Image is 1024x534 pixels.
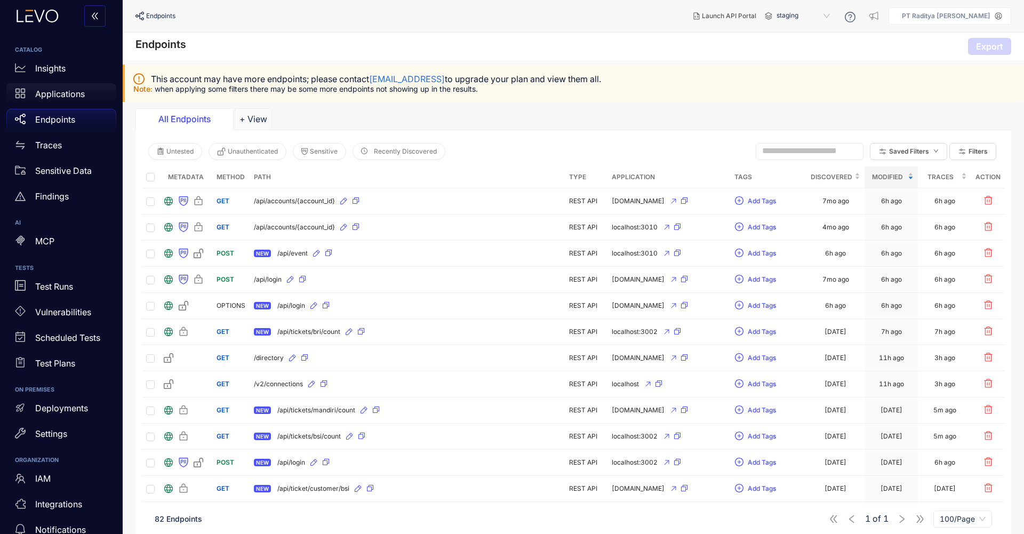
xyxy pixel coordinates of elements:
div: [DATE] [934,485,956,492]
div: REST API [569,328,603,336]
div: [DATE] [881,459,902,466]
div: [DATE] [825,354,846,362]
span: NEW [254,459,271,466]
button: Untested [148,143,202,160]
div: 6h ago [825,250,846,257]
span: localhost:3002 [612,459,658,466]
span: POST [217,275,234,283]
span: double-left [91,12,99,21]
div: 11h ago [879,354,904,362]
div: 3h ago [934,380,955,388]
span: /api/login [277,459,305,466]
span: localhost:3002 [612,328,658,336]
p: IAM [35,474,51,483]
div: REST API [569,276,603,283]
span: GET [217,432,229,440]
div: 6h ago [934,197,955,205]
button: plus-circleAdd Tags [734,323,777,340]
p: Test Runs [35,282,73,291]
button: plus-circleAdd Tags [734,480,777,497]
p: Test Plans [35,358,75,368]
button: plus-circleAdd Tags [734,402,777,419]
a: Insights [6,58,116,83]
div: 5m ago [933,433,956,440]
button: clock-circleRecently Discovered [353,143,445,160]
span: Filters [969,148,988,155]
div: REST API [569,485,603,492]
span: /api/login [254,276,282,283]
span: Add Tags [748,485,776,492]
div: 6h ago [881,224,902,231]
div: [DATE] [825,433,846,440]
span: warning [15,191,26,202]
span: 100/Page [940,511,986,527]
a: Test Plans [6,353,116,378]
span: Add Tags [748,459,776,466]
p: Vulnerabilities [35,307,91,317]
span: Unauthenticated [228,148,278,155]
span: GET [217,223,229,231]
span: Add Tags [748,433,776,440]
div: 3h ago [934,354,955,362]
p: Integrations [35,499,82,509]
span: plus-circle [735,458,743,467]
span: NEW [254,250,271,257]
th: Traces [918,166,971,188]
span: team [15,473,26,484]
div: REST API [569,459,603,466]
div: [DATE] [825,485,846,492]
span: /api/ticket/customer/bsi [277,485,349,492]
span: Add Tags [748,197,776,205]
p: Settings [35,429,67,439]
span: Add Tags [748,380,776,388]
button: Sensitive [293,143,346,160]
p: Applications [35,89,85,99]
span: /api/tickets/bri/count [277,328,340,336]
button: Filters [949,143,996,160]
div: 4mo ago [822,224,849,231]
div: [DATE] [825,328,846,336]
button: plus-circleAdd Tags [734,349,777,366]
button: plus-circleAdd Tags [734,271,777,288]
span: /api/accounts/{account_id} [254,197,335,205]
a: Settings [6,423,116,449]
span: POST [217,458,234,466]
div: REST API [569,354,603,362]
p: PT Raditya [PERSON_NAME] [902,12,990,20]
a: MCP [6,231,116,257]
span: plus-circle [735,353,743,363]
button: Export [968,38,1011,55]
button: plus-circleAdd Tags [734,454,777,471]
th: Type [565,166,607,188]
a: Traces [6,134,116,160]
span: 1 [865,514,870,524]
div: 6h ago [934,302,955,309]
h6: ON PREMISES [15,387,108,393]
button: plus-circleAdd Tags [734,245,777,262]
span: NEW [254,328,271,336]
p: Scheduled Tests [35,333,100,342]
span: [DOMAIN_NAME] [612,276,665,283]
div: 11h ago [879,380,904,388]
div: REST API [569,380,603,388]
p: Sensitive Data [35,166,92,176]
span: NEW [254,433,271,440]
span: plus-circle [735,301,743,310]
div: 6h ago [934,276,955,283]
p: Deployments [35,403,88,413]
div: [DATE] [881,485,902,492]
span: GET [217,406,229,414]
th: Method [212,166,250,188]
span: Add Tags [748,302,776,309]
span: /api/tickets/bsi/count [277,433,341,440]
button: double-left [84,5,106,27]
span: plus-circle [735,249,743,258]
span: Add Tags [748,250,776,257]
span: plus-circle [735,196,743,206]
button: plus-circleAdd Tags [734,376,777,393]
span: Recently Discovered [374,148,437,155]
th: Discovered [806,166,865,188]
span: Discovered [811,171,852,183]
h6: ORGANIZATION [15,457,108,464]
button: plus-circleAdd Tags [734,297,777,314]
